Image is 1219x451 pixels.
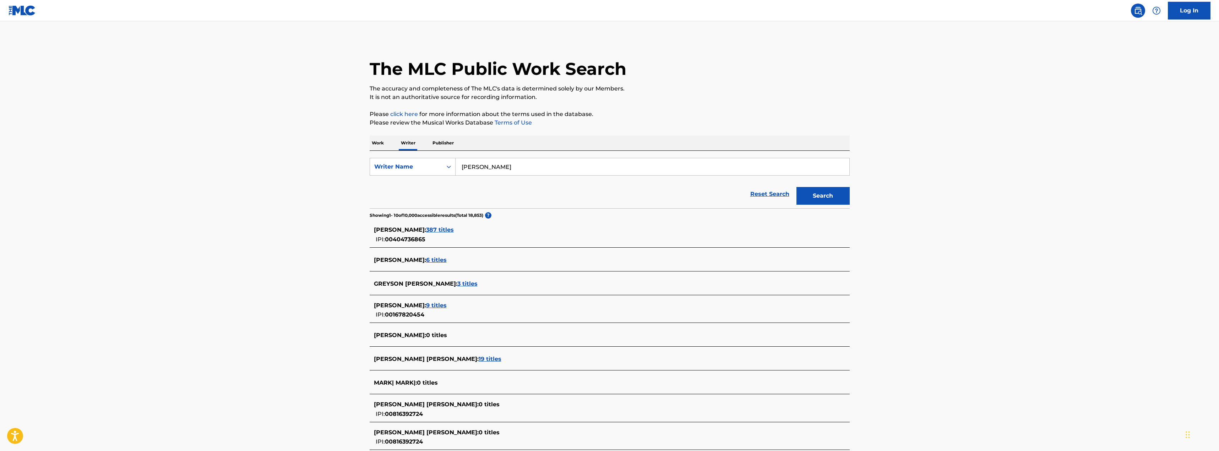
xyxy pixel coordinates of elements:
span: 19 titles [479,356,501,362]
span: 0 titles [479,401,500,408]
div: Help [1149,4,1164,18]
p: Publisher [430,136,456,150]
span: MARK| MARK| : [374,379,417,386]
span: 3 titles [457,280,478,287]
button: Search [796,187,850,205]
span: [PERSON_NAME] [PERSON_NAME] : [374,356,479,362]
p: Work [370,136,386,150]
img: MLC Logo [9,5,36,16]
span: 00167820454 [385,311,424,318]
span: 0 titles [426,332,447,339]
img: search [1134,6,1142,15]
span: IPI: [376,438,385,445]
a: click here [390,111,418,117]
span: GREYSON [PERSON_NAME] : [374,280,457,287]
span: [PERSON_NAME] : [374,332,426,339]
span: ? [485,212,491,219]
span: 0 titles [417,379,438,386]
p: Please review the Musical Works Database [370,119,850,127]
span: IPI: [376,236,385,243]
p: It is not an authoritative source for recording information. [370,93,850,101]
span: IPI: [376,411,385,417]
span: 6 titles [426,257,447,263]
span: 0 titles [479,429,500,436]
iframe: Chat Widget [1183,417,1219,451]
span: 9 titles [426,302,447,309]
form: Search Form [370,158,850,208]
h1: The MLC Public Work Search [370,58,626,79]
span: 00816392724 [385,438,423,445]
a: Public Search [1131,4,1145,18]
span: [PERSON_NAME] [PERSON_NAME] : [374,429,479,436]
a: Terms of Use [493,119,532,126]
p: The accuracy and completeness of The MLC's data is determined solely by our Members. [370,84,850,93]
p: Writer [399,136,418,150]
a: Reset Search [747,186,793,202]
span: IPI: [376,311,385,318]
span: [PERSON_NAME] [PERSON_NAME] : [374,401,479,408]
div: Writer Name [374,163,438,171]
a: Log In [1168,2,1210,20]
span: [PERSON_NAME] : [374,257,426,263]
p: Showing 1 - 10 of 10,000 accessible results (Total 18,853 ) [370,212,483,219]
div: Drag [1186,424,1190,445]
span: 387 titles [426,226,454,233]
img: help [1152,6,1161,15]
span: [PERSON_NAME] : [374,226,426,233]
span: 00404736865 [385,236,425,243]
span: 00816392724 [385,411,423,417]
p: Please for more information about the terms used in the database. [370,110,850,119]
span: [PERSON_NAME] : [374,302,426,309]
